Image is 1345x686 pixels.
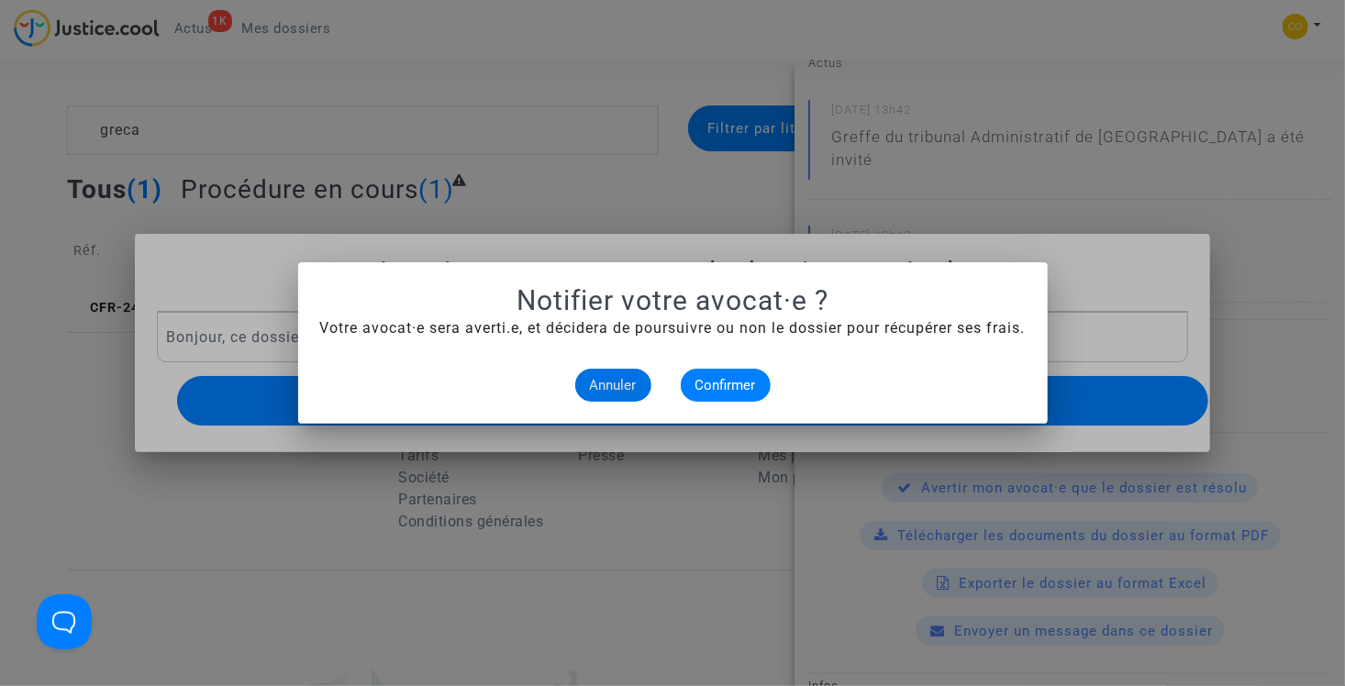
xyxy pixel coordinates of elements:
[320,284,1026,317] h1: Notifier votre avocat·e ?
[695,377,756,393] span: Confirmer
[681,369,771,402] button: Confirmer
[575,369,651,402] button: Annuler
[320,319,1026,337] span: Votre avocat·e sera averti.e, et décidera de poursuivre ou non le dossier pour récupérer ses frais.
[37,594,92,649] iframe: Help Scout Beacon - Open
[590,377,637,393] span: Annuler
